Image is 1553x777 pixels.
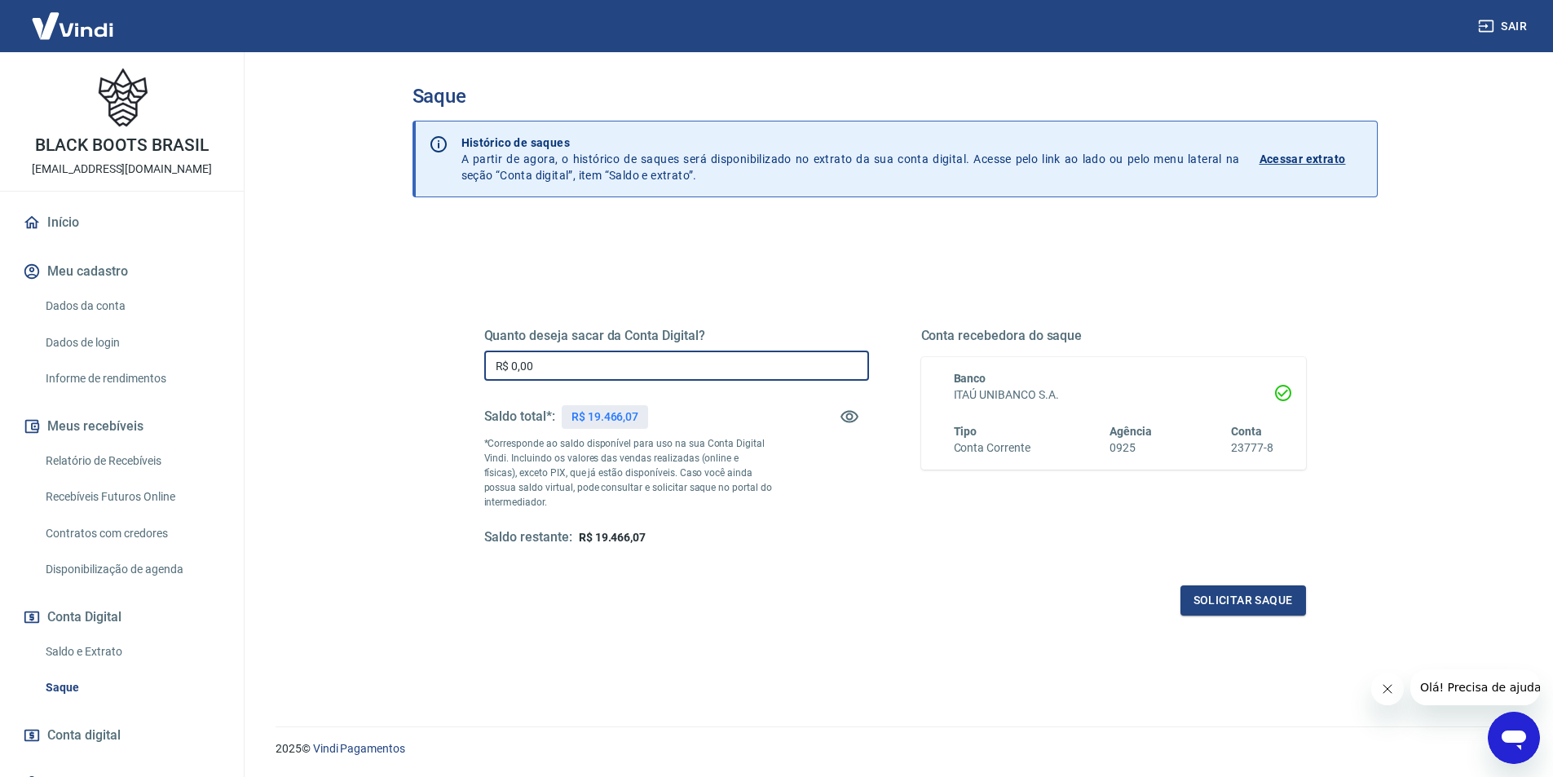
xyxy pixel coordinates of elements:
iframe: Botão para abrir a janela de mensagens [1488,712,1540,764]
a: Recebíveis Futuros Online [39,480,224,514]
span: Conta [1231,425,1262,438]
a: Disponibilização de agenda [39,553,224,586]
a: Saque [39,671,224,704]
p: A partir de agora, o histórico de saques será disponibilizado no extrato da sua conta digital. Ac... [461,135,1240,183]
span: Conta digital [47,724,121,747]
a: Informe de rendimentos [39,362,224,395]
h5: Saldo total*: [484,408,555,425]
a: Relatório de Recebíveis [39,444,224,478]
p: 2025 © [276,740,1514,757]
h5: Saldo restante: [484,529,572,546]
h6: Conta Corrente [954,439,1030,457]
h5: Conta recebedora do saque [921,328,1306,344]
button: Meu cadastro [20,254,224,289]
h6: 0925 [1110,439,1152,457]
button: Meus recebíveis [20,408,224,444]
iframe: Mensagem da empresa [1410,669,1540,705]
a: Vindi Pagamentos [313,742,405,755]
h6: ITAÚ UNIBANCO S.A. [954,386,1273,404]
a: Saldo e Extrato [39,635,224,669]
a: Conta digital [20,717,224,753]
span: Banco [954,372,986,385]
h3: Saque [413,85,1378,108]
h6: 23777-8 [1231,439,1273,457]
span: Olá! Precisa de ajuda? [10,11,137,24]
button: Conta Digital [20,599,224,635]
p: R$ 19.466,07 [571,408,638,426]
a: Dados de login [39,326,224,360]
img: 7dddf8f1-f46f-4d37-a48e-47c4e9a8aa74.jpeg [90,65,155,130]
a: Acessar extrato [1260,135,1364,183]
a: Dados da conta [39,289,224,323]
button: Sair [1475,11,1533,42]
p: Histórico de saques [461,135,1240,151]
p: Acessar extrato [1260,151,1346,167]
a: Início [20,205,224,241]
p: BLACK BOOTS BRASIL [35,137,208,154]
p: [EMAIL_ADDRESS][DOMAIN_NAME] [32,161,212,178]
iframe: Fechar mensagem [1371,673,1404,705]
p: *Corresponde ao saldo disponível para uso na sua Conta Digital Vindi. Incluindo os valores das ve... [484,436,773,510]
h5: Quanto deseja sacar da Conta Digital? [484,328,869,344]
span: Agência [1110,425,1152,438]
button: Solicitar saque [1180,585,1306,616]
span: Tipo [954,425,977,438]
img: Vindi [20,1,126,51]
span: R$ 19.466,07 [579,531,646,544]
a: Contratos com credores [39,517,224,550]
